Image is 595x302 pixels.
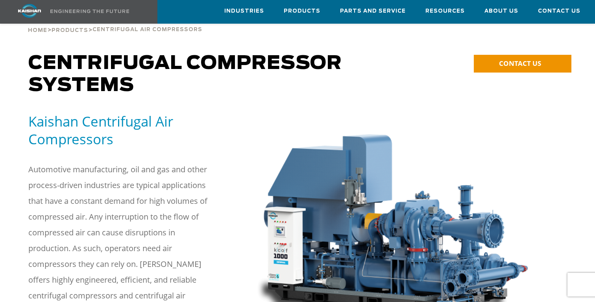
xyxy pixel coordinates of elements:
a: Products [52,26,88,34]
a: Resources [425,0,465,22]
span: Industries [224,7,264,16]
span: Parts and Service [340,7,406,16]
a: Contact Us [538,0,580,22]
a: Products [284,0,320,22]
a: About Us [484,0,518,22]
img: Engineering the future [50,9,129,13]
span: Products [52,28,88,33]
a: Parts and Service [340,0,406,22]
span: Centrifugal Air Compressors [92,27,202,32]
span: Resources [425,7,465,16]
span: Home [28,28,47,33]
a: Industries [224,0,264,22]
h5: Kaishan Centrifugal Air Compressors [28,112,238,148]
a: CONTACT US [474,55,571,73]
span: Contact Us [538,7,580,16]
span: CONTACT US [499,59,541,68]
a: Home [28,26,47,34]
span: Products [284,7,320,16]
span: Centrifugal Compressor Systems [28,54,342,95]
span: About Us [484,7,518,16]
